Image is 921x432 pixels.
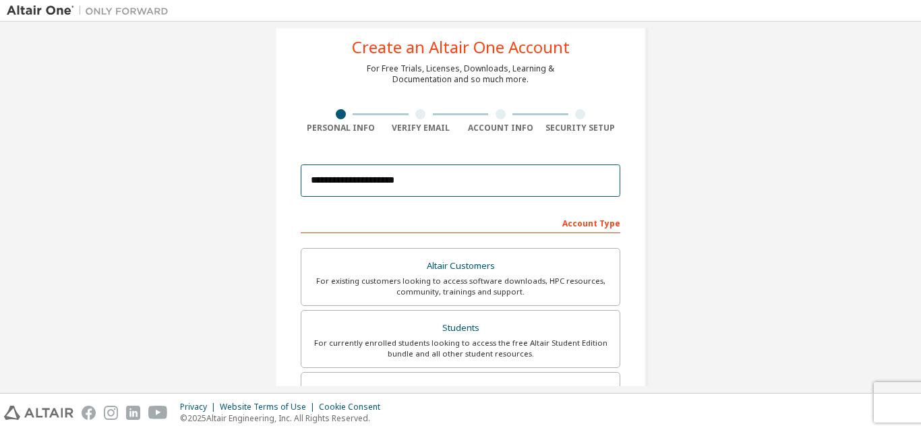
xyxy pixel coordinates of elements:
div: Create an Altair One Account [352,39,570,55]
div: Verify Email [381,123,461,133]
div: Account Info [460,123,541,133]
p: © 2025 Altair Engineering, Inc. All Rights Reserved. [180,412,388,424]
div: Personal Info [301,123,381,133]
div: Students [309,319,612,338]
div: Cookie Consent [319,402,388,412]
img: youtube.svg [148,406,168,420]
div: Altair Customers [309,257,612,276]
img: facebook.svg [82,406,96,420]
div: For Free Trials, Licenses, Downloads, Learning & Documentation and so much more. [367,63,554,85]
div: Security Setup [541,123,621,133]
div: Faculty [309,381,612,400]
img: linkedin.svg [126,406,140,420]
div: For existing customers looking to access software downloads, HPC resources, community, trainings ... [309,276,612,297]
div: Privacy [180,402,220,412]
img: altair_logo.svg [4,406,73,420]
img: instagram.svg [104,406,118,420]
img: Altair One [7,4,175,18]
div: For currently enrolled students looking to access the free Altair Student Edition bundle and all ... [309,338,612,359]
div: Account Type [301,212,620,233]
div: Website Terms of Use [220,402,319,412]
